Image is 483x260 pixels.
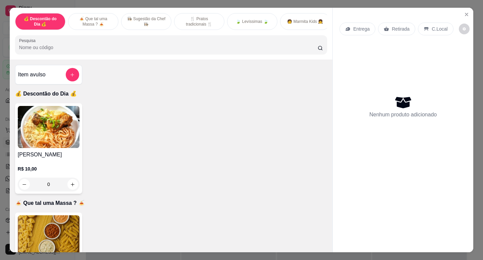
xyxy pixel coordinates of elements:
p: 🍝 Que tal uma Massa ? 🍝 [15,199,327,207]
p: Entrega [353,26,370,32]
input: Pesquisa [19,44,318,51]
p: R$ 10,00 [18,165,79,172]
p: 👩🏻‍🍳 Sugestão da Chef 👩🏻‍🍳 [127,16,166,27]
label: Pesquisa [19,38,38,43]
button: decrease-product-quantity [459,24,470,34]
h4: Item avulso [18,71,46,79]
p: Retirada [392,26,410,32]
button: Close [461,9,472,20]
p: 🍴 Pratos tradicionais 🍴 [180,16,219,27]
img: product-image [18,215,79,257]
button: add-separate-item [66,68,79,81]
p: 🧑 Marmita Kids 👧 [287,19,323,24]
p: 💰 Descontão do Dia 💰 [21,16,60,27]
img: product-image [18,106,79,148]
p: Nenhum produto adicionado [369,111,437,119]
p: 🍃 Levíssimas 🍃 [236,19,268,24]
h4: [PERSON_NAME] [18,151,79,159]
p: 🍝 Que tal uma Massa ? 🍝 [74,16,113,27]
p: C.Local [432,26,447,32]
p: 💰 Descontão do Dia 💰 [15,90,327,98]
